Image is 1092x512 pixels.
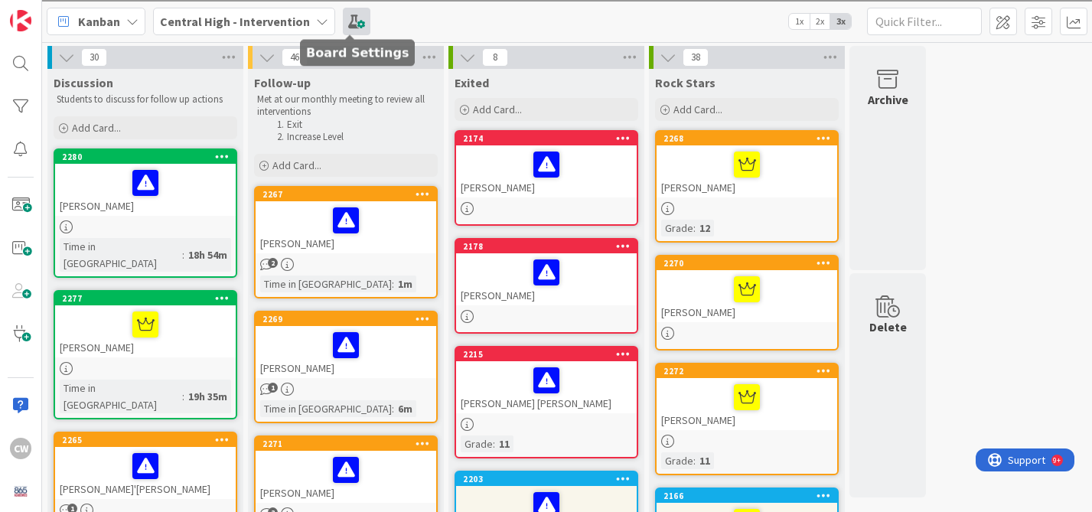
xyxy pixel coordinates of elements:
p: Met at our monthly meeting to review all interventions [257,93,435,119]
div: 2280 [62,152,236,162]
div: Grade [661,452,693,469]
div: 2203 [463,474,637,484]
div: TODO: put dlg title [6,268,1086,282]
span: : [182,246,184,263]
div: 2277 [55,292,236,305]
div: 2268 [657,132,837,145]
span: : [493,435,495,452]
div: 11 [696,452,714,469]
img: avatar [10,481,31,502]
span: : [392,400,394,417]
div: 12 [696,220,714,236]
div: [PERSON_NAME] [456,145,637,197]
span: Exited [455,75,489,90]
span: Add Card... [72,121,121,135]
div: MOVE [6,408,1086,422]
div: 19h 35m [184,388,231,405]
div: 2174 [463,133,637,144]
div: 1m [394,276,416,292]
span: Support [32,2,70,21]
p: Students to discuss for follow up actions [57,93,234,106]
div: Move To ... [6,34,1086,47]
div: 2270[PERSON_NAME] [657,256,837,322]
div: 6m [394,400,416,417]
div: 2280 [55,150,236,164]
div: Options [6,61,1086,75]
div: [PERSON_NAME] [256,451,436,503]
span: Discussion [54,75,113,90]
div: CW [10,438,31,459]
div: [PERSON_NAME] [456,253,637,305]
span: 2 [268,258,278,268]
div: 2268 [663,133,837,144]
div: 2265 [62,435,236,445]
div: Delete [6,116,1086,130]
span: : [693,220,696,236]
div: 2174[PERSON_NAME] [456,132,637,197]
div: [PERSON_NAME] [256,326,436,378]
div: 2178[PERSON_NAME] [456,240,637,305]
div: 2215 [463,349,637,360]
div: CANCEL [6,298,1086,311]
div: Journal [6,199,1086,213]
div: 2267 [256,188,436,201]
div: Delete [6,47,1086,61]
div: 2174 [456,132,637,145]
div: 2178 [456,240,637,253]
div: Television/Radio [6,240,1086,254]
div: Grade [661,220,693,236]
div: Home [6,380,1086,394]
span: 30 [81,48,107,67]
div: [PERSON_NAME] [657,378,837,430]
div: Time in [GEOGRAPHIC_DATA] [260,400,392,417]
span: 46 [282,48,308,67]
div: [PERSON_NAME] [256,201,436,253]
div: Sort New > Old [6,20,1086,34]
span: Rock Stars [655,75,716,90]
div: 2265 [55,433,236,447]
div: 2166 [663,491,837,501]
div: JOURNAL [6,477,1086,491]
div: SAVE [6,435,1086,449]
div: Sign out [6,75,1086,89]
div: 9+ [77,6,85,18]
div: Time in [GEOGRAPHIC_DATA] [60,380,182,413]
span: Add Card... [272,158,321,172]
span: : [182,388,184,405]
div: 2178 [463,241,637,252]
div: [PERSON_NAME]'[PERSON_NAME] [55,447,236,499]
div: MORE [6,491,1086,504]
div: 2203 [456,472,637,486]
div: 2215 [456,347,637,361]
span: : [693,452,696,469]
div: 2271 [262,439,436,449]
div: 2269 [262,314,436,324]
div: 2166 [657,489,837,503]
div: Rename [6,89,1086,103]
div: Magazine [6,213,1086,227]
div: 2215[PERSON_NAME] [PERSON_NAME] [456,347,637,413]
div: Time in [GEOGRAPHIC_DATA] [260,276,392,292]
div: This outline has no content. Would you like to delete it? [6,325,1086,339]
div: 2267[PERSON_NAME] [256,188,436,253]
div: Move to ... [6,367,1086,380]
div: Grade [461,435,493,452]
div: 2268[PERSON_NAME] [657,132,837,197]
li: Increase Level [272,131,435,143]
div: ??? [6,311,1086,325]
div: Visual Art [6,254,1086,268]
div: 2271 [256,437,436,451]
span: 38 [683,48,709,67]
div: 18h 54m [184,246,231,263]
h5: Board Settings [306,46,409,60]
div: 2277[PERSON_NAME] [55,292,236,357]
span: Add Card... [673,103,722,116]
span: 8 [482,48,508,67]
div: [PERSON_NAME] [55,305,236,357]
div: 2267 [262,189,436,200]
div: 2272 [663,366,837,377]
div: Rename Outline [6,130,1086,144]
div: 2265[PERSON_NAME]'[PERSON_NAME] [55,433,236,499]
span: Add Card... [473,103,522,116]
div: 2280[PERSON_NAME] [55,150,236,216]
